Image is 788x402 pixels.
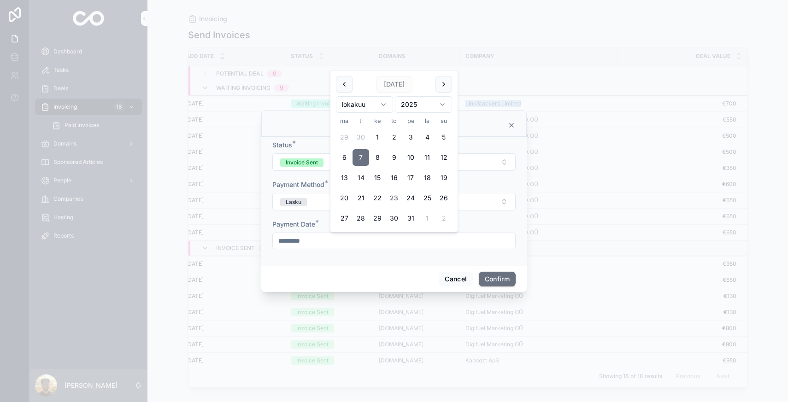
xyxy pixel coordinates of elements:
table: lokakuu 2025 [336,117,452,227]
button: sunnuntaina 26. lokakuuta 2025 [435,190,452,206]
div: Lasku [286,198,301,206]
span: Status [272,141,292,149]
button: lauantaina 1. marraskuuta 2025 [419,210,435,227]
button: keskiviikkona 1. lokakuuta 2025 [369,129,386,146]
th: keskiviikko [369,117,386,125]
button: maanantaina 29. syyskuuta 2025 [336,129,353,146]
button: Select Button [272,193,516,210]
button: Cancel [439,272,473,286]
button: maanantaina 27. lokakuuta 2025 [336,210,353,227]
button: tiistaina 30. syyskuuta 2025 [353,129,369,146]
button: maanantaina 20. lokakuuta 2025 [336,190,353,206]
button: sunnuntaina 19. lokakuuta 2025 [435,169,452,186]
button: lauantaina 25. lokakuuta 2025 [419,190,435,206]
button: sunnuntaina 5. lokakuuta 2025 [435,129,452,146]
button: tiistaina 14. lokakuuta 2025 [353,169,369,186]
button: sunnuntaina 2. marraskuuta 2025 [435,210,452,227]
th: lauantai [419,117,435,125]
button: perjantaina 10. lokakuuta 2025 [402,149,419,166]
button: Select Button [272,153,516,171]
button: torstaina 30. lokakuuta 2025 [386,210,402,227]
button: lauantaina 18. lokakuuta 2025 [419,169,435,186]
button: lauantaina 4. lokakuuta 2025 [419,129,435,146]
button: keskiviikkona 29. lokakuuta 2025 [369,210,386,227]
button: perjantaina 3. lokakuuta 2025 [402,129,419,146]
button: maanantaina 6. lokakuuta 2025 [336,149,353,166]
button: maanantaina 13. lokakuuta 2025 [336,169,353,186]
th: tiistai [353,117,369,125]
button: torstaina 16. lokakuuta 2025 [386,169,402,186]
button: perjantaina 31. lokakuuta 2025 [402,210,419,227]
button: Today, tiistaina 7. lokakuuta 2025, selected [353,149,369,166]
button: tiistaina 21. lokakuuta 2025 [353,190,369,206]
button: keskiviikkona 8. lokakuuta 2025 [369,149,386,166]
button: torstaina 2. lokakuuta 2025 [386,129,402,146]
button: Confirm [479,272,516,286]
th: maanantai [336,117,353,125]
span: Payment Date [272,220,315,228]
button: torstaina 9. lokakuuta 2025 [386,149,402,166]
span: Payment Method [272,181,324,188]
th: torstai [386,117,402,125]
div: Invoice Sent [286,158,318,167]
th: sunnuntai [435,117,452,125]
button: perjantaina 17. lokakuuta 2025 [402,169,419,186]
button: lauantaina 11. lokakuuta 2025 [419,149,435,166]
th: perjantai [402,117,419,125]
button: torstaina 23. lokakuuta 2025 [386,190,402,206]
button: perjantaina 24. lokakuuta 2025 [402,190,419,206]
button: sunnuntaina 12. lokakuuta 2025 [435,149,452,166]
button: tiistaina 28. lokakuuta 2025 [353,210,369,227]
button: keskiviikkona 15. lokakuuta 2025 [369,169,386,186]
button: keskiviikkona 22. lokakuuta 2025 [369,190,386,206]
